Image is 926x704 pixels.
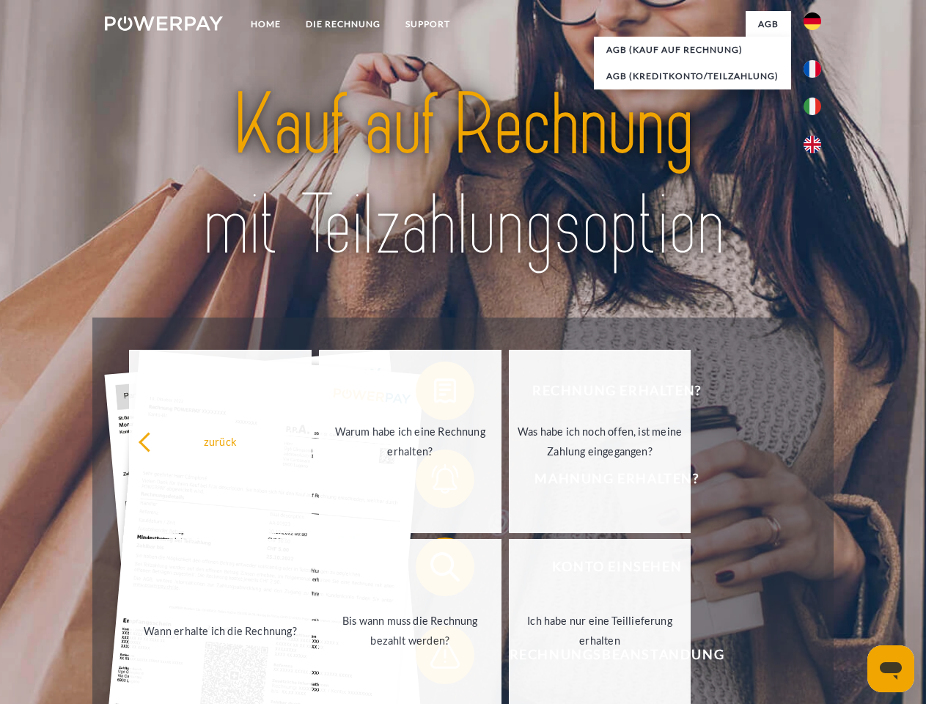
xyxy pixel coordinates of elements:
img: fr [804,60,821,78]
a: Home [238,11,293,37]
a: SUPPORT [393,11,463,37]
div: zurück [138,431,303,451]
div: Was habe ich noch offen, ist meine Zahlung eingegangen? [518,422,683,461]
a: DIE RECHNUNG [293,11,393,37]
div: Ich habe nur eine Teillieferung erhalten [518,611,683,650]
img: logo-powerpay-white.svg [105,16,223,31]
div: Wann erhalte ich die Rechnung? [138,620,303,640]
iframe: Button to launch messaging window [867,645,914,692]
img: de [804,12,821,30]
a: Was habe ich noch offen, ist meine Zahlung eingegangen? [509,350,691,533]
a: AGB (Kauf auf Rechnung) [594,37,791,63]
div: Bis wann muss die Rechnung bezahlt werden? [328,611,493,650]
img: title-powerpay_de.svg [140,70,786,281]
div: Warum habe ich eine Rechnung erhalten? [328,422,493,461]
img: it [804,98,821,115]
a: AGB (Kreditkonto/Teilzahlung) [594,63,791,89]
img: en [804,136,821,153]
a: agb [746,11,791,37]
